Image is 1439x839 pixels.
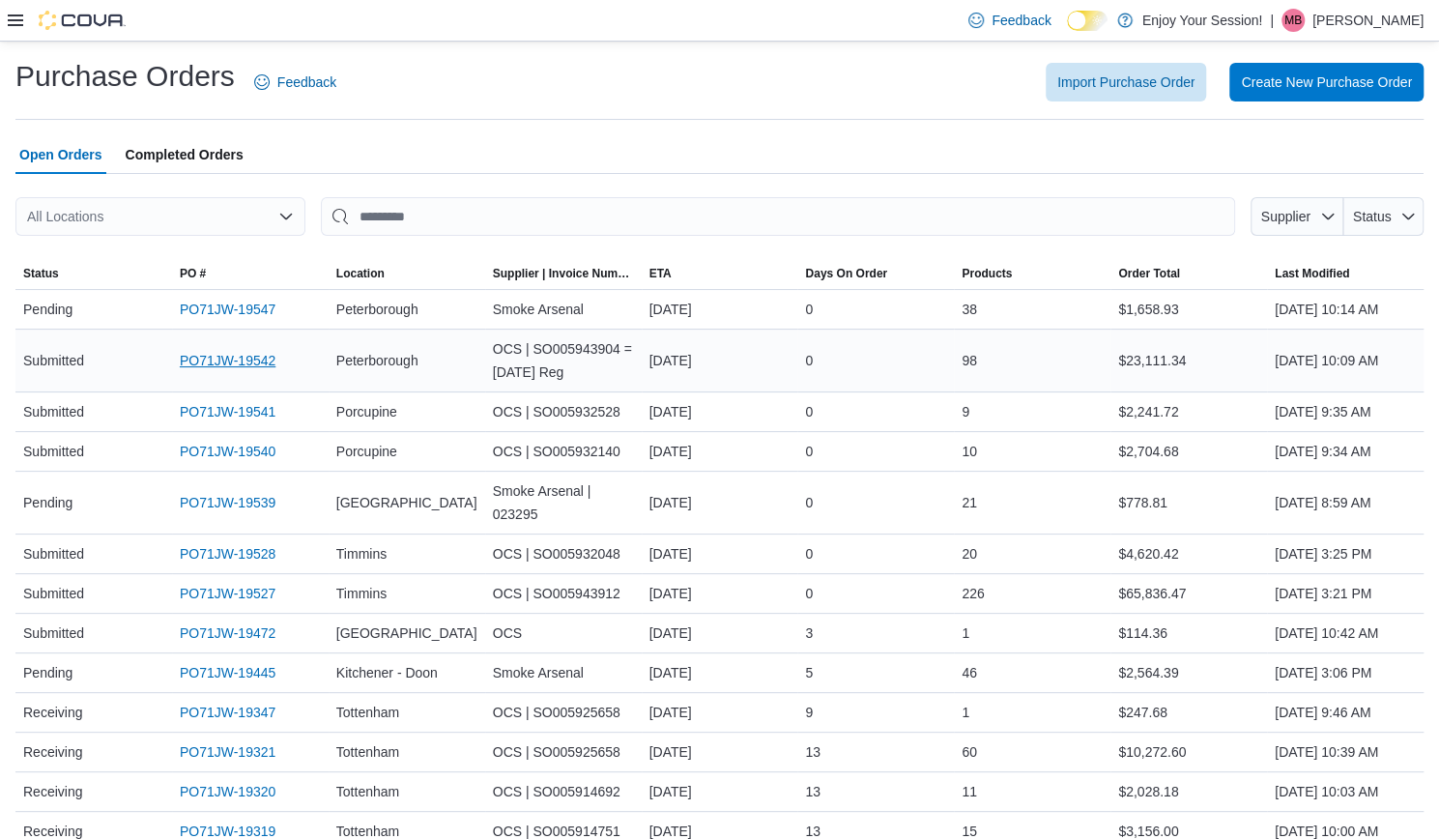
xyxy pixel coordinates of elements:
div: OCS | SO005943904 = [DATE] Reg [485,330,642,391]
img: Cova [39,11,126,30]
div: Matty Buchan [1281,9,1305,32]
span: Feedback [277,72,336,92]
span: 21 [962,491,977,514]
span: Porcupine [336,400,397,423]
button: Location [329,258,485,289]
div: [DATE] 8:59 AM [1267,483,1424,522]
div: $2,028.18 [1110,772,1267,811]
span: 0 [805,349,813,372]
div: [DATE] 9:35 AM [1267,392,1424,431]
span: 0 [805,440,813,463]
a: PO71JW-19527 [180,582,275,605]
a: PO71JW-19320 [180,780,275,803]
button: Last Modified [1267,258,1424,289]
span: 1 [962,622,969,645]
span: Tottenham [336,780,399,803]
p: [PERSON_NAME] [1312,9,1424,32]
span: Supplier [1261,209,1310,224]
span: [GEOGRAPHIC_DATA] [336,622,477,645]
span: [GEOGRAPHIC_DATA] [336,491,477,514]
a: Feedback [246,63,344,101]
div: [DATE] [642,653,798,692]
a: PO71JW-19445 [180,661,275,684]
span: 38 [962,298,977,321]
span: Kitchener - Doon [336,661,438,684]
span: 226 [962,582,984,605]
span: Pending [23,491,72,514]
span: 0 [805,298,813,321]
div: [DATE] 10:09 AM [1267,341,1424,380]
div: [DATE] 10:39 AM [1267,733,1424,771]
div: OCS | SO005925658 [485,733,642,771]
a: PO71JW-19540 [180,440,275,463]
span: Receiving [23,740,82,764]
button: Status [15,258,172,289]
span: Timmins [336,542,387,565]
a: PO71JW-19472 [180,622,275,645]
span: Days On Order [805,266,887,281]
span: 0 [805,542,813,565]
span: 60 [962,740,977,764]
span: 10 [962,440,977,463]
a: PO71JW-19547 [180,298,275,321]
span: Status [1353,209,1392,224]
div: Smoke Arsenal [485,290,642,329]
span: Completed Orders [126,135,244,174]
div: [DATE] 9:46 AM [1267,693,1424,732]
button: Order Total [1110,258,1267,289]
span: 1 [962,701,969,724]
div: OCS | SO005932528 [485,392,642,431]
span: 20 [962,542,977,565]
div: $4,620.42 [1110,535,1267,573]
div: $10,272.60 [1110,733,1267,771]
a: PO71JW-19321 [180,740,275,764]
span: Status [23,266,59,281]
span: Submitted [23,400,84,423]
a: PO71JW-19542 [180,349,275,372]
div: [DATE] [642,535,798,573]
span: PO # [180,266,206,281]
div: OCS | SO005914692 [485,772,642,811]
div: [DATE] [642,693,798,732]
div: OCS | SO005925658 [485,693,642,732]
input: Dark Mode [1067,11,1108,31]
span: Pending [23,661,72,684]
span: Receiving [23,780,82,803]
span: Receiving [23,701,82,724]
div: $65,836.47 [1110,574,1267,613]
span: Supplier | Invoice Number [493,266,634,281]
span: Feedback [992,11,1050,30]
span: Submitted [23,440,84,463]
a: PO71JW-19528 [180,542,275,565]
input: This is a search bar. After typing your query, hit enter to filter the results lower in the page. [321,197,1235,236]
div: OCS [485,614,642,652]
span: Submitted [23,349,84,372]
span: 0 [805,400,813,423]
span: Open Orders [19,135,102,174]
div: [DATE] [642,432,798,471]
span: Products [962,266,1012,281]
button: Create New Purchase Order [1229,63,1424,101]
div: $114.36 [1110,614,1267,652]
div: [DATE] 3:25 PM [1267,535,1424,573]
button: Import Purchase Order [1046,63,1206,101]
div: [DATE] [642,483,798,522]
span: Import Purchase Order [1057,72,1194,92]
div: [DATE] [642,614,798,652]
button: Products [954,258,1110,289]
span: Order Total [1118,266,1180,281]
span: 0 [805,582,813,605]
div: [DATE] 3:21 PM [1267,574,1424,613]
div: Smoke Arsenal | 023295 [485,472,642,534]
div: $23,111.34 [1110,341,1267,380]
div: [DATE] [642,574,798,613]
div: OCS | SO005932048 [485,535,642,573]
button: Status [1343,197,1424,236]
span: Submitted [23,622,84,645]
div: $2,241.72 [1110,392,1267,431]
span: MB [1284,9,1302,32]
span: 9 [805,701,813,724]
span: 0 [805,491,813,514]
span: Dark Mode [1067,31,1068,32]
div: Location [336,266,385,281]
